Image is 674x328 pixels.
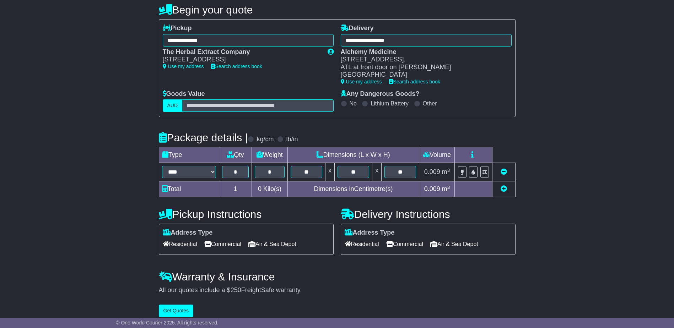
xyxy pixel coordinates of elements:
label: lb/in [286,136,298,143]
span: Residential [345,239,379,250]
span: Air & Sea Depot [430,239,478,250]
span: 0.009 [424,168,440,175]
td: Type [159,147,219,163]
label: Other [423,100,437,107]
sup: 3 [447,185,450,190]
span: Commercial [386,239,423,250]
label: kg/cm [257,136,274,143]
label: Delivery [341,24,374,32]
sup: 3 [447,168,450,173]
label: Address Type [345,229,395,237]
h4: Pickup Instructions [159,208,334,220]
span: Residential [163,239,197,250]
a: Search address book [389,79,440,84]
label: Any Dangerous Goods? [341,90,420,98]
td: Total [159,181,219,197]
label: AUD [163,99,183,112]
td: Weight [252,147,288,163]
h4: Begin your quote [159,4,516,16]
label: Pickup [163,24,192,32]
div: [STREET_ADDRESS]. [341,56,505,64]
button: Get Quotes [159,305,194,317]
div: The Herbal Extract Company [163,48,320,56]
td: x [325,163,334,181]
a: Search address book [211,64,262,69]
div: Alchemy Medicine [341,48,505,56]
div: ATL at front door on [PERSON_NAME][GEOGRAPHIC_DATA] [341,64,505,79]
h4: Package details | [159,132,248,143]
td: Volume [419,147,455,163]
a: Add new item [501,185,507,192]
span: © One World Courier 2025. All rights reserved. [116,320,219,326]
span: 0.009 [424,185,440,192]
a: Remove this item [501,168,507,175]
div: [STREET_ADDRESS] [163,56,320,64]
h4: Warranty & Insurance [159,271,516,283]
div: All our quotes include a $ FreightSafe warranty. [159,286,516,294]
td: Kilo(s) [252,181,288,197]
td: 1 [219,181,252,197]
span: m [442,168,450,175]
label: Goods Value [163,90,205,98]
td: Dimensions (L x W x H) [287,147,419,163]
a: Use my address [341,79,382,84]
td: Qty [219,147,252,163]
label: Lithium Battery [371,100,409,107]
td: x [372,163,382,181]
span: Commercial [204,239,241,250]
span: Air & Sea Depot [248,239,296,250]
h4: Delivery Instructions [341,208,516,220]
span: 250 [231,286,241,294]
span: 0 [258,185,261,192]
label: No [350,100,357,107]
a: Use my address [163,64,204,69]
td: Dimensions in Centimetre(s) [287,181,419,197]
span: m [442,185,450,192]
label: Address Type [163,229,213,237]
